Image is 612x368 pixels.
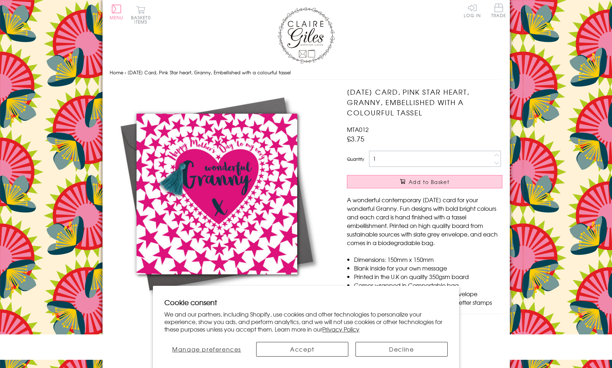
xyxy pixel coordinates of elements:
[256,342,348,357] button: Accept
[347,195,502,247] p: A wonderful contemporary [DATE] card for your wonderful Granny. Fun designs with bold bright colo...
[128,69,291,76] span: [DATE] Card, Pink Star heart, Granny, Embellished with a colourful tassel
[164,342,249,357] button: Manage preferences
[354,281,502,289] li: Comes wrapped in Compostable bag
[164,297,448,307] h2: Cookie consent
[347,134,364,144] span: £3.75
[172,345,241,353] span: Manage preferences
[347,175,502,188] button: Add to Basket
[125,69,126,76] span: ›
[110,69,123,76] a: Home
[347,125,369,134] span: MTA012
[354,272,502,281] li: Printed in the U.K on quality 350gsm board
[347,156,364,162] label: Quantity
[278,7,335,64] img: Claire Giles Greetings Cards
[110,14,124,21] span: Menu
[464,4,481,18] a: Log In
[110,5,124,20] button: Menu
[355,342,448,357] button: Decline
[110,65,503,80] nav: breadcrumbs
[491,4,506,19] a: Trade
[134,14,151,25] span: 0 items
[347,87,502,118] h1: [DATE] Card, Pink Star heart, Granny, Embellished with a colourful tassel
[354,264,502,272] li: Blank inside for your own message
[322,325,359,333] a: Privacy Policy
[131,6,151,24] button: Basket0 items
[164,310,448,333] p: We and our partners, including Shopify, use cookies and other technologies to personalize your ex...
[491,4,506,18] span: Trade
[354,255,502,264] li: Dimensions: 150mm x 150mm
[409,178,449,185] span: Add to Basket
[110,87,324,301] img: Mother's Day Card, Pink Star heart, Granny, Embellished with a colourful tassel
